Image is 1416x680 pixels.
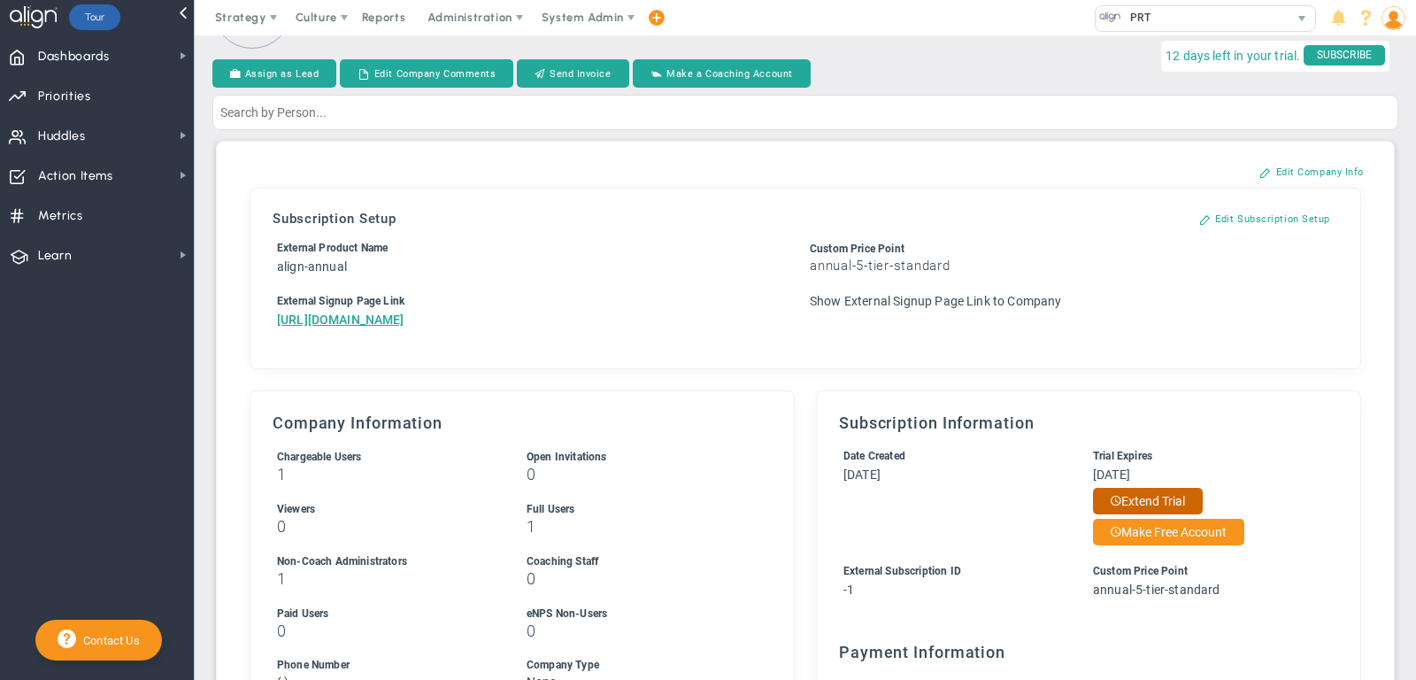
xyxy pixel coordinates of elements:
h3: 0 [277,622,494,639]
span: Learn [38,237,72,274]
button: Edit Subscription Setup [1181,205,1348,233]
input: Search by Person... [212,95,1398,130]
h3: 0 [527,466,743,483]
h3: annual-5-tier-standard [810,258,1334,274]
span: Chargeable Users [277,451,362,463]
button: Extend Trial [1093,488,1203,514]
h3: Payment Information [839,643,1338,661]
div: Date Created [843,448,1060,465]
img: 193898.Person.photo [1381,6,1405,30]
span: Paid Users [277,607,329,620]
span: -1 [843,583,854,597]
span: Action Items [38,158,113,195]
div: Phone Number [277,657,494,674]
h3: 1 [277,466,494,483]
span: [DATE] [1093,467,1130,482]
span: Open Invitations [527,451,607,463]
h3: 1 [527,518,743,535]
span: Show External Signup Page Link to Company [810,294,1062,308]
button: Send Invoice [517,59,628,88]
button: Make Free Account [1093,519,1244,545]
span: 12 days left in your trial. [1166,45,1300,67]
h3: 1 [277,570,494,587]
div: External Product Name [277,240,801,257]
h3: 0 [527,622,743,639]
span: Strategy [215,11,266,24]
span: Full Users [527,503,575,515]
span: PRT [1121,6,1150,29]
span: eNPS Non-Users [527,607,607,620]
span: Metrics [38,197,83,235]
span: Huddles [38,118,86,155]
div: Trial Expires [1093,448,1310,465]
div: External Subscription ID [843,563,1060,580]
h3: Subscription Setup [273,211,1338,227]
div: Company Type [527,657,743,674]
div: External Signup Page Link [277,293,801,310]
button: Edit Company Info [1242,158,1381,186]
span: Non-Coach Administrators [277,555,407,568]
h3: Subscription Information [839,413,1338,432]
span: Coaching Staff [527,555,598,568]
span: select [1289,6,1315,31]
h3: 0 [277,518,494,535]
a: [URL][DOMAIN_NAME] [277,313,404,327]
button: Edit Company Comments [340,59,513,88]
span: align-annual [277,259,347,274]
span: Contact Us [76,634,140,647]
span: Culture [296,11,337,24]
button: Assign as Lead [212,59,336,88]
label: Includes Users + Open Invitations, excludes Coaching Staff [277,449,362,463]
span: Viewers [277,503,315,515]
h3: 0 [527,570,743,587]
span: Priorities [38,78,91,115]
h3: Company Information [273,413,772,432]
button: Make a Coaching Account [633,59,811,88]
span: annual-5-tier-standard [1093,583,1220,597]
span: [DATE] [843,467,881,482]
div: Custom Price Point [1093,563,1310,580]
span: System Admin [542,11,624,24]
span: Administration [427,11,512,24]
span: SUBSCRIBE [1304,45,1385,66]
span: Custom Price Point [810,243,904,255]
span: Dashboards [38,38,110,75]
img: 33644.Company.photo [1099,6,1121,28]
